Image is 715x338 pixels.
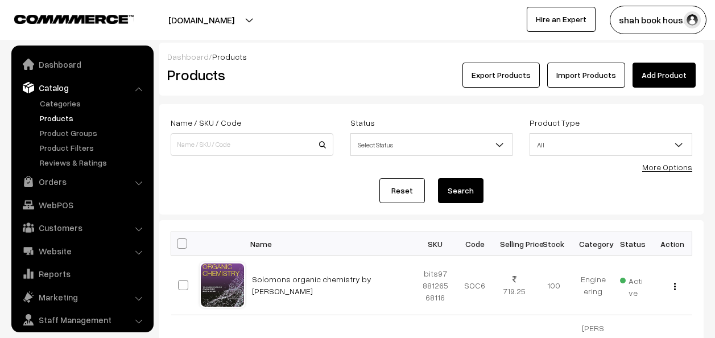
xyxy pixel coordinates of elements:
[14,171,150,192] a: Orders
[14,77,150,98] a: Catalog
[494,255,534,315] td: 719.25
[530,117,580,129] label: Product Type
[351,135,513,155] span: Select Status
[167,51,696,63] div: /
[534,255,573,315] td: 100
[212,52,247,61] span: Products
[171,117,241,129] label: Name / SKU / Code
[530,133,692,156] span: All
[642,162,692,172] a: More Options
[379,178,425,203] a: Reset
[171,133,333,156] input: Name / SKU / Code
[37,112,150,124] a: Products
[14,310,150,330] a: Staff Management
[167,52,209,61] a: Dashboard
[129,6,274,34] button: [DOMAIN_NAME]
[14,195,150,215] a: WebPOS
[14,15,134,23] img: COMMMERCE
[455,232,494,255] th: Code
[438,178,483,203] button: Search
[547,63,625,88] a: Import Products
[530,135,692,155] span: All
[416,232,455,255] th: SKU
[14,263,150,284] a: Reports
[573,232,613,255] th: Category
[37,127,150,139] a: Product Groups
[494,232,534,255] th: Selling Price
[573,255,613,315] td: Engineering
[613,232,652,255] th: Status
[674,283,676,290] img: Menu
[633,63,696,88] a: Add Product
[350,117,375,129] label: Status
[462,63,540,88] button: Export Products
[534,232,573,255] th: Stock
[14,217,150,238] a: Customers
[14,54,150,75] a: Dashboard
[14,287,150,307] a: Marketing
[245,232,416,255] th: Name
[455,255,494,315] td: SOC6
[416,255,455,315] td: bits9788126568116
[620,272,646,299] span: Active
[527,7,596,32] a: Hire an Expert
[37,142,150,154] a: Product Filters
[684,11,701,28] img: user
[14,241,150,261] a: Website
[350,133,513,156] span: Select Status
[610,6,706,34] button: shah book hous…
[652,232,692,255] th: Action
[14,11,114,25] a: COMMMERCE
[37,97,150,109] a: Categories
[252,274,371,296] a: Solomons organic chemistry by [PERSON_NAME]
[167,66,332,84] h2: Products
[37,156,150,168] a: Reviews & Ratings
